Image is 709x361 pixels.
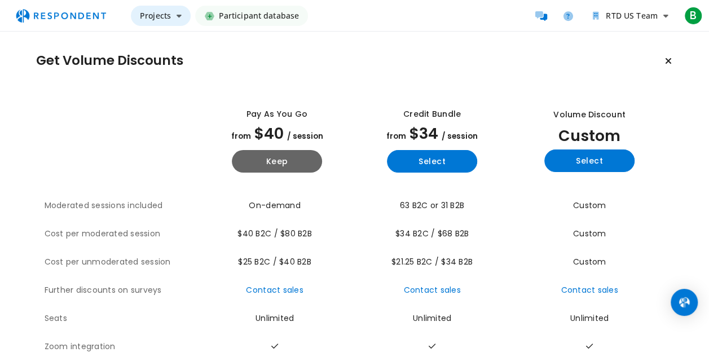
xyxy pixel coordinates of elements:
h1: Get Volume Discounts [36,53,183,69]
span: Custom [573,256,606,267]
th: Cost per moderated session [45,220,200,248]
th: Further discounts on surveys [45,276,200,305]
span: $34 B2C / $68 B2B [395,228,469,239]
span: Projects [140,10,171,21]
a: Contact sales [403,284,460,296]
span: Unlimited [413,312,451,324]
button: Keep current plan [657,50,680,72]
span: $40 B2C / $80 B2B [237,228,311,239]
span: $34 [409,123,438,144]
th: Seats [45,305,200,333]
span: $40 [254,123,284,144]
button: B [682,6,704,26]
button: RTD US Team [584,6,677,26]
th: Moderated sessions included [45,192,200,220]
button: Select yearly basic plan [387,150,477,173]
button: Projects [131,6,191,26]
th: Cost per unmoderated session [45,248,200,276]
span: On-demand [249,200,300,211]
span: Unlimited [570,312,609,324]
span: / session [442,131,478,142]
span: $25 B2C / $40 B2B [238,256,311,267]
th: Zoom integration [45,333,200,361]
div: Open Intercom Messenger [671,289,698,316]
span: Custom [558,125,620,146]
span: RTD US Team [606,10,658,21]
span: Participant database [218,6,299,26]
a: Message participants [530,5,552,27]
span: Custom [573,228,606,239]
span: B [684,7,702,25]
button: Keep current yearly payg plan [232,150,322,173]
span: $21.25 B2C / $34 B2B [391,256,473,267]
span: Unlimited [256,312,294,324]
span: / session [287,131,323,142]
span: from [231,131,251,142]
a: Contact sales [246,284,303,296]
a: Contact sales [561,284,618,296]
span: Custom [573,200,606,211]
div: Pay as you go [246,108,307,120]
a: Participant database [195,6,308,26]
a: Help and support [557,5,579,27]
img: respondent-logo.png [9,5,113,27]
span: from [386,131,406,142]
button: Select yearly custom_static plan [544,149,635,172]
span: 63 B2C or 31 B2B [400,200,464,211]
div: Credit Bundle [403,108,461,120]
div: Volume Discount [553,109,626,121]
